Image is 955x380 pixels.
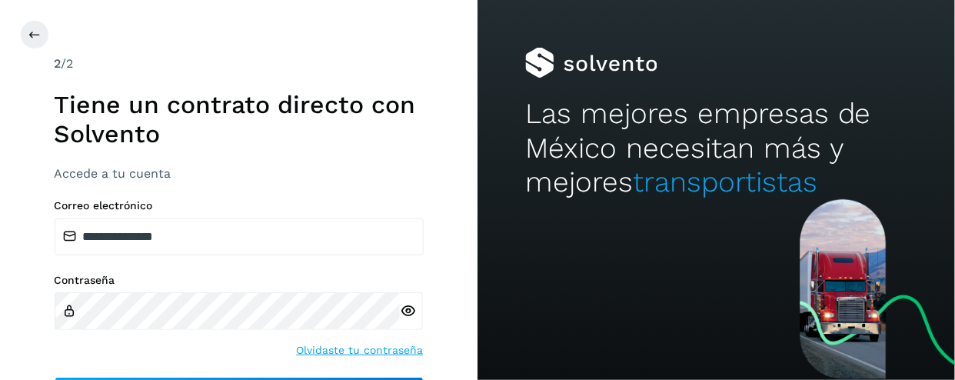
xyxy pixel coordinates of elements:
h2: Las mejores empresas de México necesitan más y mejores [525,97,907,199]
h1: Tiene un contrato directo con Solvento [55,90,424,149]
label: Contraseña [55,274,424,287]
a: Olvidaste tu contraseña [297,342,424,358]
span: transportistas [633,165,817,198]
span: 2 [55,56,62,71]
label: Correo electrónico [55,199,424,212]
h3: Accede a tu cuenta [55,166,424,181]
div: /2 [55,55,424,73]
